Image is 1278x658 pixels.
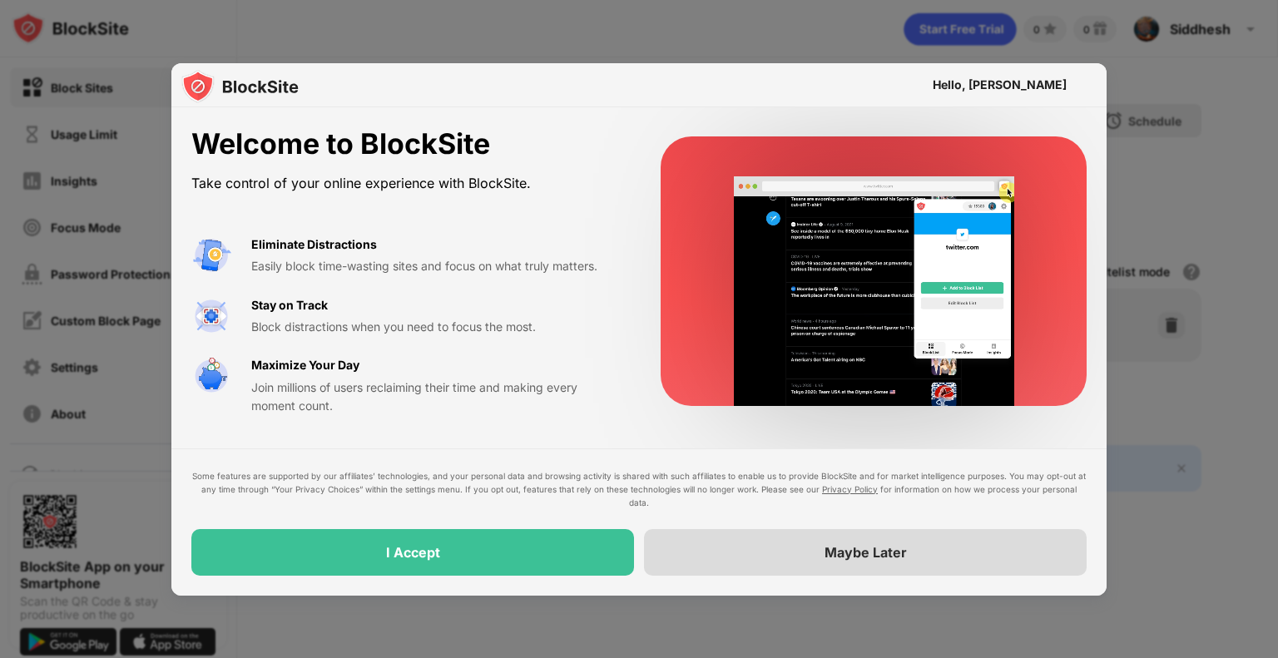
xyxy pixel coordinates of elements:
[191,127,621,161] div: Welcome to BlockSite
[191,469,1087,509] div: Some features are supported by our affiliates’ technologies, and your personal data and browsing ...
[191,356,231,396] img: value-safe-time.svg
[251,378,621,416] div: Join millions of users reclaiming their time and making every moment count.
[251,257,621,275] div: Easily block time-wasting sites and focus on what truly matters.
[181,70,299,103] img: logo-blocksite.svg
[191,296,231,336] img: value-focus.svg
[191,235,231,275] img: value-avoid-distractions.svg
[825,544,907,561] div: Maybe Later
[251,318,621,336] div: Block distractions when you need to focus the most.
[933,78,1067,92] div: Hello, [PERSON_NAME]
[191,171,621,195] div: Take control of your online experience with BlockSite.
[251,296,328,314] div: Stay on Track
[386,544,440,561] div: I Accept
[251,235,377,254] div: Eliminate Distractions
[822,484,878,494] a: Privacy Policy
[251,356,359,374] div: Maximize Your Day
